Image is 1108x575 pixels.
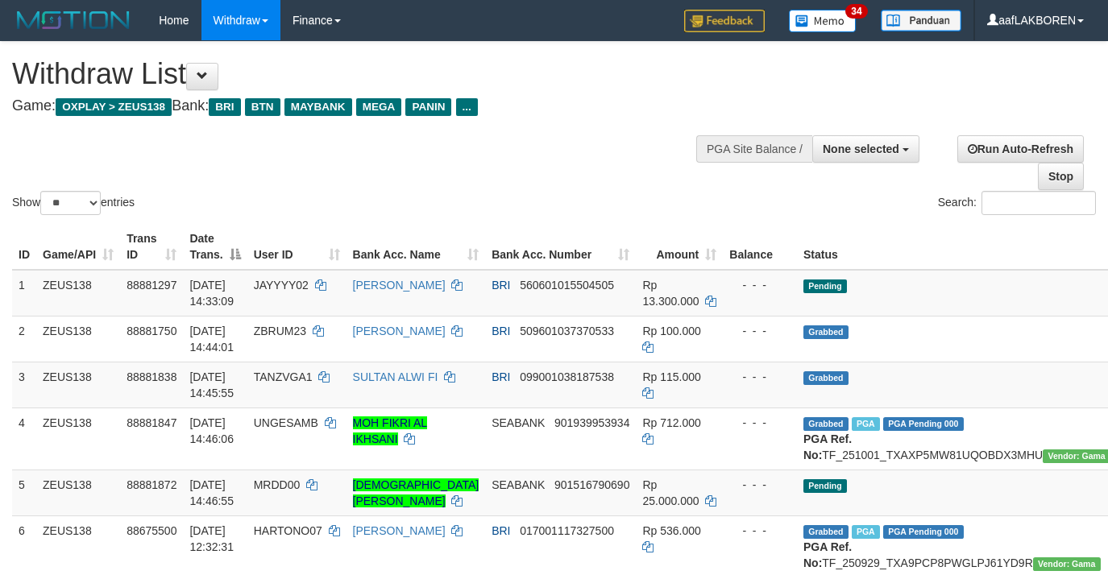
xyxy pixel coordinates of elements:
select: Showentries [40,191,101,215]
a: SULTAN ALWI FI [353,370,438,383]
a: [PERSON_NAME] [353,524,446,537]
td: 2 [12,316,36,362]
span: BRI [209,98,240,116]
span: ZBRUM23 [254,325,306,337]
span: Grabbed [803,417,849,431]
span: 88881750 [127,325,176,337]
span: BRI [492,325,510,337]
a: [DEMOGRAPHIC_DATA][PERSON_NAME] [353,478,479,507]
td: 5 [12,470,36,515]
th: Date Trans.: activate to sort column descending [183,224,247,270]
input: Search: [981,191,1096,215]
a: Run Auto-Refresh [957,135,1084,163]
span: Copy 509601037370533 to clipboard [520,325,614,337]
span: HARTONO07 [254,524,322,537]
span: Rp 100.000 [642,325,700,337]
span: Copy 099001038187538 to clipboard [520,370,614,383]
div: - - - [729,415,791,431]
b: PGA Ref. No: [803,540,852,569]
td: ZEUS138 [36,470,120,515]
span: OXPLAY > ZEUS138 [56,98,172,116]
img: Feedback.jpg [684,10,765,32]
th: ID [12,224,36,270]
span: Marked by aafsolysreylen [852,417,880,431]
div: - - - [729,323,791,339]
span: Rp 13.300.000 [642,279,699,308]
div: - - - [729,277,791,293]
span: [DATE] 14:46:06 [189,416,234,445]
img: MOTION_logo.png [12,8,135,32]
span: SEABANK [492,416,545,429]
span: [DATE] 14:45:55 [189,370,234,399]
label: Show entries [12,191,135,215]
td: ZEUS138 [36,362,120,407]
h4: Game: Bank: [12,98,723,114]
span: [DATE] 14:46:55 [189,478,234,507]
span: Grabbed [803,525,849,539]
th: Trans ID: activate to sort column ascending [120,224,183,270]
span: Copy 901939953934 to clipboard [554,416,629,429]
div: - - - [729,369,791,385]
span: 88675500 [127,524,176,537]
img: panduan.png [881,10,961,31]
a: MOH FIKRI AL IKHSANI [353,416,428,445]
b: PGA Ref. No: [803,432,852,461]
span: BRI [492,370,510,383]
td: 1 [12,270,36,316]
span: 34 [845,4,867,19]
label: Search: [938,191,1096,215]
span: Copy 901516790690 to clipboard [554,478,629,491]
span: PGA Pending [883,525,964,539]
a: [PERSON_NAME] [353,279,446,292]
th: Balance [723,224,797,270]
span: Marked by aaftrukkakada [852,525,880,539]
span: MEGA [356,98,402,116]
span: Copy 017001117327500 to clipboard [520,524,614,537]
span: MRDD00 [254,478,301,491]
span: 88881872 [127,478,176,491]
span: BRI [492,279,510,292]
span: 88881297 [127,279,176,292]
button: None selected [812,135,919,163]
span: Copy 560601015504505 to clipboard [520,279,614,292]
span: BTN [245,98,280,116]
span: Rp 115.000 [642,370,700,383]
div: - - - [729,523,791,539]
a: [PERSON_NAME] [353,325,446,337]
td: 3 [12,362,36,407]
div: - - - [729,477,791,493]
span: Rp 712.000 [642,416,700,429]
th: Game/API: activate to sort column ascending [36,224,120,270]
span: PANIN [405,98,451,116]
span: Vendor URL: https://trx31.1velocity.biz [1033,557,1101,571]
span: Pending [803,279,847,293]
span: MAYBANK [284,98,352,116]
span: UNGESAMB [254,416,318,429]
span: JAYYYY02 [254,279,309,292]
span: [DATE] 14:44:01 [189,325,234,354]
span: TANZVGA1 [254,370,313,383]
span: SEABANK [492,478,545,491]
th: Amount: activate to sort column ascending [636,224,723,270]
span: 88881838 [127,370,176,383]
td: ZEUS138 [36,270,120,316]
span: Pending [803,479,847,493]
span: [DATE] 12:32:31 [189,524,234,553]
td: 4 [12,407,36,470]
th: User ID: activate to sort column ascending [247,224,347,270]
span: Grabbed [803,325,849,339]
span: Rp 536.000 [642,524,700,537]
span: Rp 25.000.000 [642,478,699,507]
h1: Withdraw List [12,58,723,90]
img: Button%20Memo.svg [789,10,857,32]
th: Bank Acc. Name: activate to sort column ascending [347,224,486,270]
span: None selected [823,143,899,155]
td: ZEUS138 [36,407,120,470]
div: PGA Site Balance / [696,135,812,163]
span: 88881847 [127,416,176,429]
span: [DATE] 14:33:09 [189,279,234,308]
th: Bank Acc. Number: activate to sort column ascending [485,224,636,270]
span: PGA Pending [883,417,964,431]
span: Grabbed [803,371,849,385]
span: ... [456,98,478,116]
